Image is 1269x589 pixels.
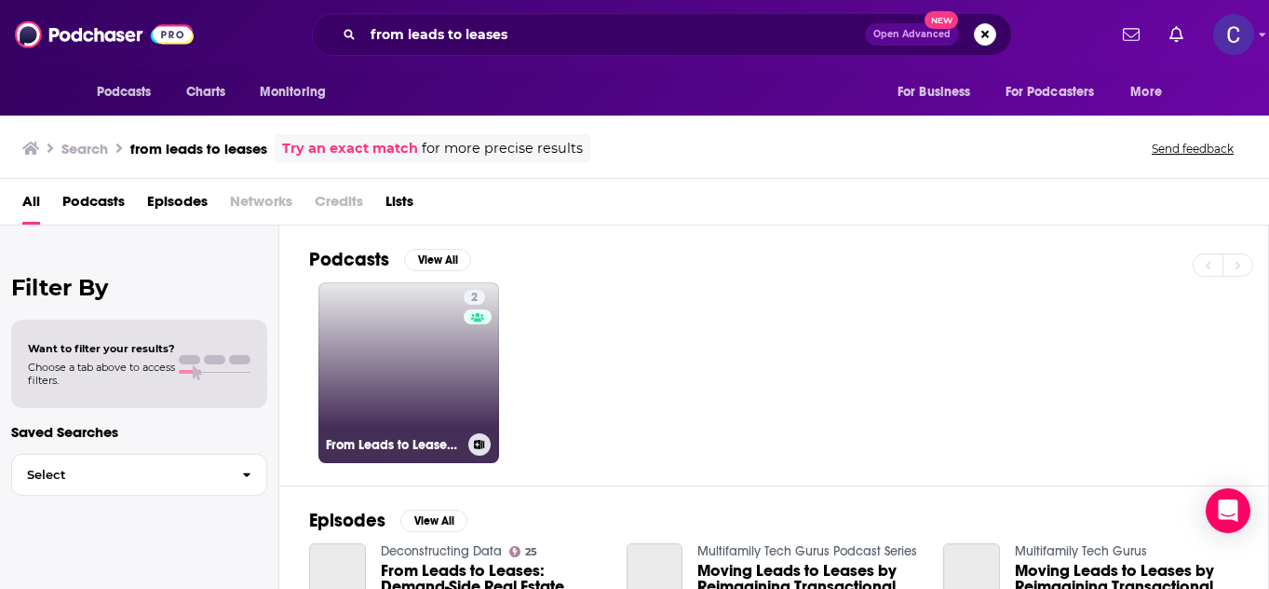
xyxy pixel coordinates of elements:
span: Networks [230,186,292,225]
h2: Podcasts [309,248,389,271]
a: Show notifications dropdown [1162,19,1191,50]
a: EpisodesView All [309,509,467,532]
a: All [22,186,40,225]
h2: Episodes [309,509,385,532]
span: Open Advanced [873,30,951,39]
h3: Search [61,140,108,158]
span: Want to filter your results? [28,342,175,355]
div: Search podcasts, credits, & more... [312,13,1012,56]
span: Podcasts [97,79,152,105]
a: 25 [509,546,538,557]
span: Select [12,469,227,481]
span: New [925,11,958,29]
a: PodcastsView All [309,248,471,271]
button: View All [404,249,471,271]
h3: From Leads to Leases - Senior Living Marketing and Sales [326,437,461,453]
a: Show notifications dropdown [1115,19,1147,50]
a: Deconstructing Data [381,543,502,559]
span: 2 [471,289,478,308]
a: Multifamily Tech Gurus Podcast Series [697,543,917,559]
button: open menu [247,75,350,110]
button: Select [11,454,267,496]
button: open menu [84,75,176,110]
span: Logged in as publicityxxtina [1213,14,1254,55]
span: Credits [315,186,363,225]
span: for more precise results [422,138,583,159]
span: Charts [186,79,226,105]
button: open menu [1117,75,1185,110]
img: User Profile [1213,14,1254,55]
div: Open Intercom Messenger [1206,488,1250,533]
h2: Filter By [11,274,267,301]
span: 25 [525,548,537,556]
input: Search podcasts, credits, & more... [363,20,865,49]
button: open menu [884,75,994,110]
span: For Business [898,79,971,105]
button: View All [400,510,467,532]
a: Charts [174,75,237,110]
a: Lists [385,186,413,225]
a: Multifamily Tech Gurus [1015,543,1147,559]
h3: from leads to leases [130,140,267,158]
span: Choose a tab above to access filters. [28,361,175,387]
a: Try an exact match [282,138,418,159]
button: open menu [993,75,1122,110]
span: For Podcasters [1006,79,1095,105]
img: Podchaser - Follow, Share and Rate Podcasts [15,17,194,52]
button: Open AdvancedNew [865,23,959,46]
span: More [1130,79,1162,105]
button: Show profile menu [1213,14,1254,55]
a: 2 [464,290,485,305]
p: Saved Searches [11,423,267,441]
a: 2From Leads to Leases - Senior Living Marketing and Sales [318,282,499,463]
button: Send feedback [1146,141,1239,157]
a: Episodes [147,186,208,225]
span: Monitoring [260,79,326,105]
a: Podcasts [62,186,125,225]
